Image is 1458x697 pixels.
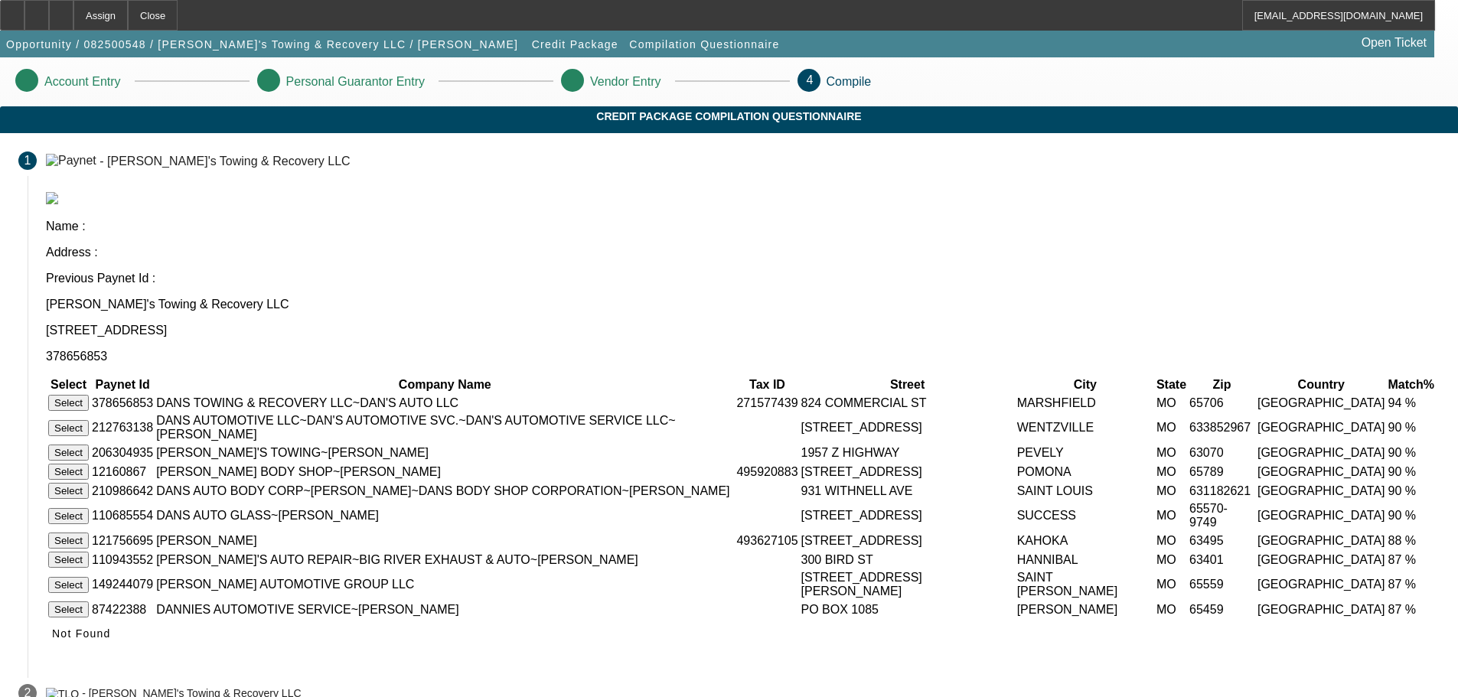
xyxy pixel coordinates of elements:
button: Select [48,395,89,411]
td: [PERSON_NAME] BODY SHOP~[PERSON_NAME] [155,463,734,480]
p: [STREET_ADDRESS] [46,324,1440,337]
th: Zip [1189,377,1255,392]
td: SUCCESS [1016,501,1154,530]
td: 121756695 [91,532,154,549]
td: [STREET_ADDRESS] [801,532,1015,549]
td: 65459 [1189,601,1255,618]
td: DANS AUTO BODY CORP~[PERSON_NAME]~DANS BODY SHOP CORPORATION~[PERSON_NAME] [155,482,734,500]
td: 65789 [1189,463,1255,480]
td: MO [1156,551,1187,568]
a: Open Ticket [1355,30,1433,56]
td: [GEOGRAPHIC_DATA] [1257,551,1386,568]
td: 90 % [1388,501,1435,530]
td: [STREET_ADDRESS] [801,463,1015,480]
td: PO BOX 1085 [801,601,1015,618]
td: 110943552 [91,551,154,568]
p: [PERSON_NAME]'s Towing & Recovery LLC [46,298,1440,311]
button: Select [48,508,89,524]
td: MO [1156,601,1187,618]
td: PEVELY [1016,444,1154,461]
td: SAINT LOUIS [1016,482,1154,500]
td: 1957 Z HIGHWAY [801,444,1015,461]
td: 65706 [1189,394,1255,412]
td: 90 % [1388,444,1435,461]
p: Name : [46,220,1440,233]
td: 94 % [1388,394,1435,412]
td: KAHOKA [1016,532,1154,549]
span: Credit Package Compilation Questionnaire [11,110,1447,122]
button: Select [48,552,89,568]
td: [PERSON_NAME]'S AUTO REPAIR~BIG RIVER EXHAUST & AUTO~[PERSON_NAME] [155,551,734,568]
td: 87 % [1388,570,1435,599]
td: DANS TOWING & RECOVERY LLC~DAN'S AUTO LLC [155,394,734,412]
td: POMONA [1016,463,1154,480]
td: 87 % [1388,601,1435,618]
td: MO [1156,444,1187,461]
td: 300 BIRD ST [801,551,1015,568]
span: Credit Package [532,38,618,50]
td: MO [1156,501,1187,530]
td: [PERSON_NAME]'S TOWING~[PERSON_NAME] [155,444,734,461]
td: [GEOGRAPHIC_DATA] [1257,501,1386,530]
span: 4 [807,73,814,86]
button: Select [48,464,89,480]
td: 271577439 [736,394,798,412]
th: Tax ID [736,377,798,392]
td: MO [1156,532,1187,549]
button: Not Found [46,620,117,647]
span: Compilation Questionnaire [629,38,779,50]
p: Personal Guarantor Entry [286,75,425,89]
td: [PERSON_NAME] [155,532,734,549]
td: MO [1156,463,1187,480]
td: [GEOGRAPHIC_DATA] [1257,463,1386,480]
td: 206304935 [91,444,154,461]
td: MO [1156,570,1187,599]
td: [GEOGRAPHIC_DATA] [1257,532,1386,549]
td: 495920883 [736,463,798,480]
td: 63401 [1189,551,1255,568]
td: [PERSON_NAME] [1016,601,1154,618]
button: Select [48,445,89,461]
button: Select [48,420,89,436]
td: [GEOGRAPHIC_DATA] [1257,444,1386,461]
td: 631182621 [1189,482,1255,500]
td: [STREET_ADDRESS][PERSON_NAME] [801,570,1015,599]
p: Previous Paynet Id : [46,272,1440,285]
td: MARSHFIELD [1016,394,1154,412]
td: DANS AUTOMOTIVE LLC~DAN'S AUTOMOTIVE SVC.~DAN'S AUTOMOTIVE SERVICE LLC~[PERSON_NAME] [155,413,734,442]
td: 90 % [1388,413,1435,442]
td: [STREET_ADDRESS] [801,501,1015,530]
td: 493627105 [736,532,798,549]
td: [STREET_ADDRESS] [801,413,1015,442]
p: Account Entry [44,75,121,89]
td: SAINT [PERSON_NAME] [1016,570,1154,599]
td: 210986642 [91,482,154,500]
button: Select [48,601,89,617]
td: [GEOGRAPHIC_DATA] [1257,601,1386,618]
td: 87422388 [91,601,154,618]
td: [GEOGRAPHIC_DATA] [1257,570,1386,599]
th: Select [47,377,90,392]
th: Match% [1388,377,1435,392]
button: Compilation Questionnaire [625,31,783,58]
img: paynet_logo.jpg [46,192,58,204]
button: Select [48,577,89,593]
td: 110685554 [91,501,154,530]
td: 65559 [1189,570,1255,599]
td: 633852967 [1189,413,1255,442]
div: - [PERSON_NAME]'s Towing & Recovery LLC [99,154,350,167]
th: Street [801,377,1015,392]
button: Credit Package [528,31,622,58]
p: Compile [827,75,872,89]
th: State [1156,377,1187,392]
td: 90 % [1388,463,1435,480]
span: Opportunity / 082500548 / [PERSON_NAME]'s Towing & Recovery LLC / [PERSON_NAME] [6,38,518,50]
td: 378656853 [91,394,154,412]
td: WENTZVILLE [1016,413,1154,442]
td: 931 WITHNELL AVE [801,482,1015,500]
td: 212763138 [91,413,154,442]
td: [GEOGRAPHIC_DATA] [1257,482,1386,500]
p: Vendor Entry [590,75,661,89]
td: 63495 [1189,532,1255,549]
td: 824 COMMERCIAL ST [801,394,1015,412]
